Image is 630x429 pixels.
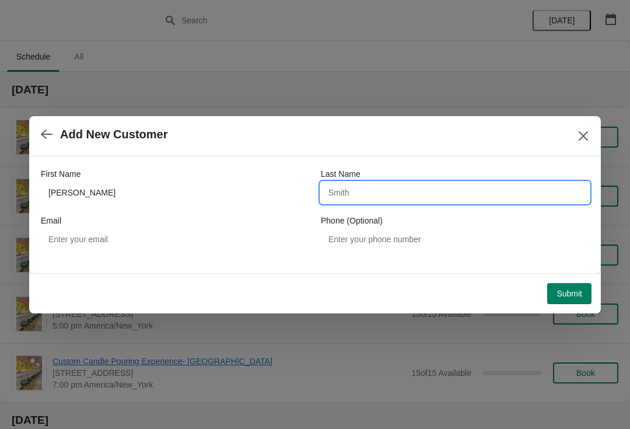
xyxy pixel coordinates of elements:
label: Email [41,215,61,226]
button: Submit [547,283,591,304]
label: Phone (Optional) [321,215,383,226]
button: Close [573,125,594,147]
span: Submit [556,289,582,298]
input: Enter your email [41,229,309,250]
input: John [41,182,309,203]
h2: Add New Customer [60,128,167,141]
input: Enter your phone number [321,229,589,250]
label: First Name [41,168,80,180]
input: Smith [321,182,589,203]
label: Last Name [321,168,360,180]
